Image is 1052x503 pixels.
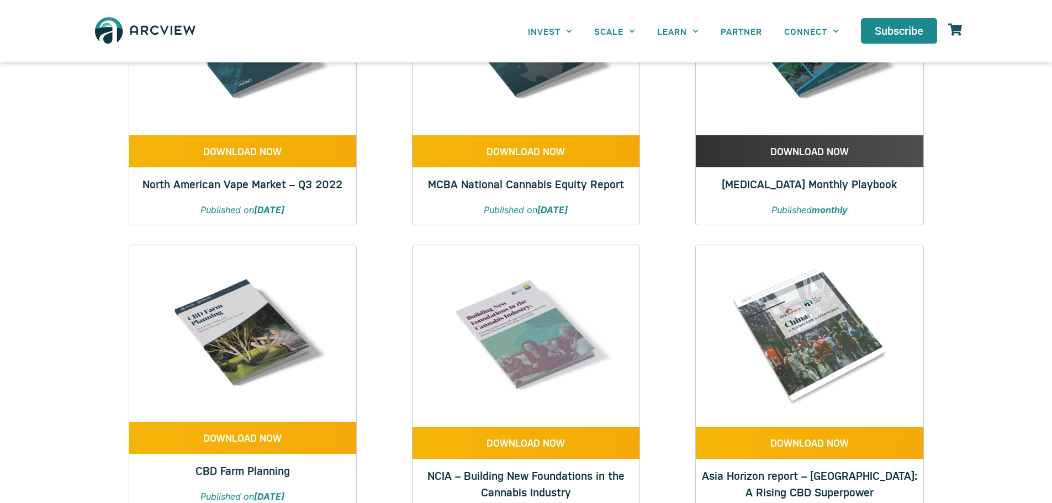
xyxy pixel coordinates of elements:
a: PARTNER [710,19,773,44]
a: [MEDICAL_DATA] Monthly Playbook [722,176,897,191]
span: DOWNLOAD NOW [203,433,282,443]
p: Published on [424,203,628,216]
span: DOWNLOAD NOW [770,146,849,156]
a: LEARN [646,19,710,44]
span: DOWNLOAD NOW [203,146,282,156]
a: Asia Horizon report – [GEOGRAPHIC_DATA]: A Rising CBD Superpower [702,468,917,499]
nav: Menu [517,19,850,44]
strong: [DATE] [254,204,284,215]
a: DOWNLOAD NOW [696,427,923,459]
span: DOWNLOAD NOW [770,438,849,448]
img: Building New Foundations in the Cannabis Industry [435,245,617,427]
a: Subscribe [861,18,937,44]
span: Subscribe [875,25,923,36]
span: DOWNLOAD NOW [487,438,565,448]
a: CONNECT [773,19,850,44]
p: Published [707,203,912,216]
a: SCALE [583,19,646,44]
strong: monthly [812,204,848,215]
a: North American Vape Market – Q3 2022 [142,176,342,191]
strong: [DATE] [537,204,568,215]
a: DOWNLOAD NOW [129,422,356,454]
strong: [DATE] [254,491,284,502]
a: INVEST [517,19,583,44]
img: The Arcview Group [90,11,200,51]
a: DOWNLOAD NOW [129,135,356,167]
a: DOWNLOAD NOW [413,427,639,459]
a: DOWNLOAD NOW [696,135,923,167]
a: NCIA – Building New Foundations in the Cannabis Industry [427,468,625,499]
a: CBD Farm Planning [195,463,290,478]
span: DOWNLOAD NOW [487,146,565,156]
a: MCBA National Cannabis Equity Report [428,176,624,191]
p: Published on [140,490,345,503]
p: Published on [140,203,345,216]
a: DOWNLOAD NOW [413,135,639,167]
